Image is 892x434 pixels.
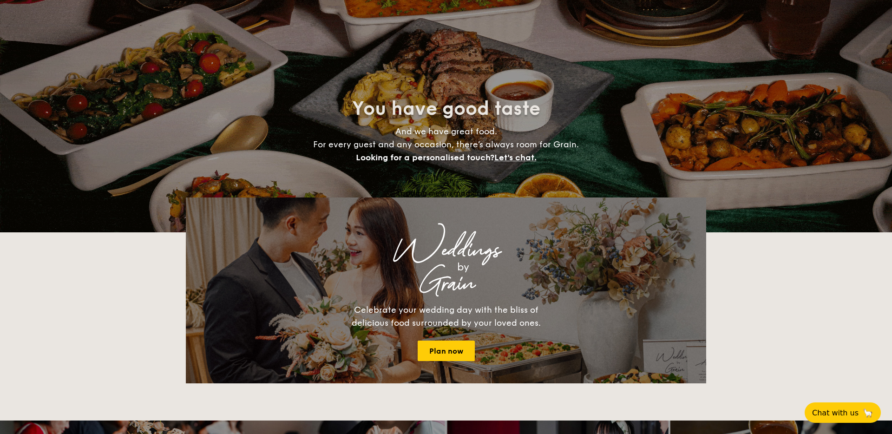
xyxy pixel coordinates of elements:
[186,189,706,197] div: Loading menus magically...
[494,152,537,163] span: Let's chat.
[805,402,881,423] button: Chat with us🦙
[268,276,624,292] div: Grain
[812,408,859,417] span: Chat with us
[418,341,475,361] a: Plan now
[268,242,624,259] div: Weddings
[341,303,551,329] div: Celebrate your wedding day with the bliss of delicious food surrounded by your loved ones.
[302,259,624,276] div: by
[862,408,873,418] span: 🦙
